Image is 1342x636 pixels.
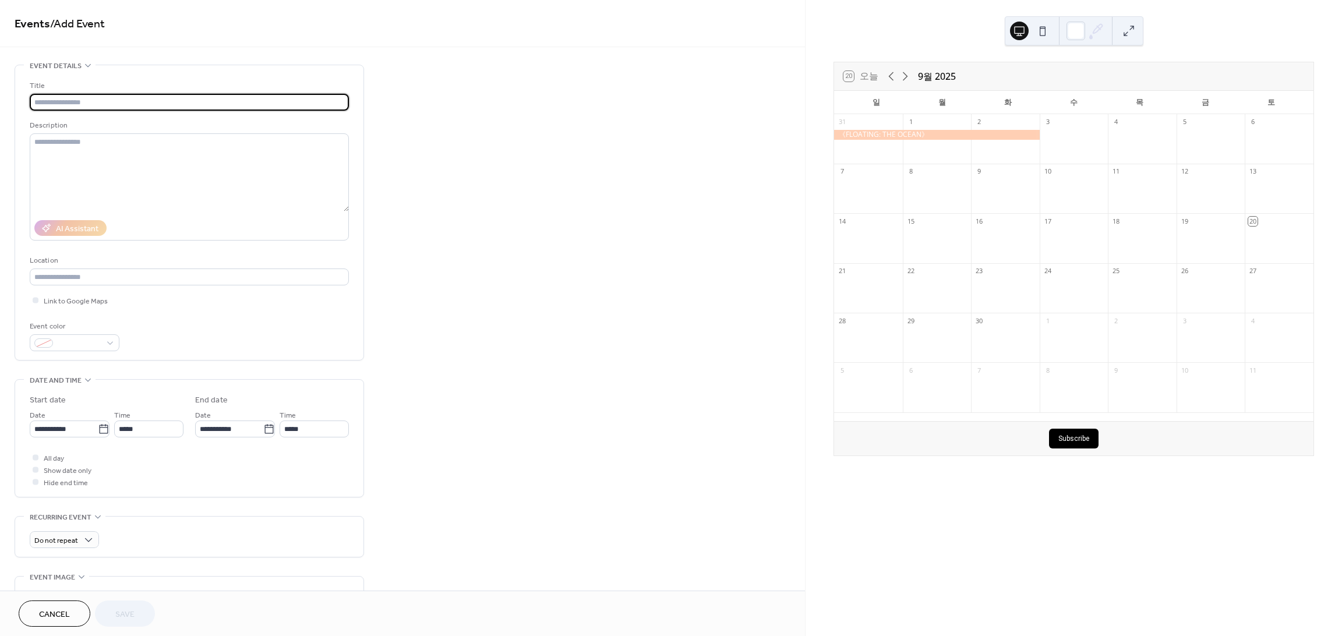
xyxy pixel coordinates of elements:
[44,295,108,308] span: Link to Google Maps
[19,600,90,627] button: Cancel
[906,267,915,275] div: 22
[906,167,915,176] div: 8
[30,409,45,422] span: Date
[114,409,130,422] span: Time
[1111,118,1120,126] div: 4
[1180,217,1189,225] div: 19
[1043,316,1052,325] div: 1
[30,571,75,584] span: Event image
[1049,429,1099,448] button: Subscribe
[30,80,347,92] div: Title
[44,477,88,489] span: Hide end time
[974,316,983,325] div: 30
[974,267,983,275] div: 23
[918,69,956,83] div: 9월 2025
[44,453,64,465] span: All day
[1107,91,1173,114] div: 목
[280,409,296,422] span: Time
[1111,217,1120,225] div: 18
[834,130,1040,140] div: 《FLOATING: THE OCEAN》
[1180,118,1189,126] div: 5
[1248,316,1257,325] div: 4
[50,13,105,36] span: / Add Event
[906,118,915,126] div: 1
[1111,366,1120,374] div: 9
[1248,217,1257,225] div: 20
[1111,316,1120,325] div: 2
[974,366,983,374] div: 7
[974,217,983,225] div: 16
[30,394,66,407] div: Start date
[843,91,909,114] div: 일
[1180,366,1189,374] div: 10
[838,366,846,374] div: 5
[1041,91,1107,114] div: 수
[1043,366,1052,374] div: 8
[838,316,846,325] div: 28
[44,465,91,477] span: Show date only
[1043,118,1052,126] div: 3
[1111,267,1120,275] div: 25
[1248,366,1257,374] div: 11
[1248,267,1257,275] div: 27
[195,409,211,422] span: Date
[30,60,82,72] span: Event details
[906,366,915,374] div: 6
[34,534,78,547] span: Do not repeat
[838,267,846,275] div: 21
[30,511,91,524] span: Recurring event
[1180,316,1189,325] div: 3
[906,217,915,225] div: 15
[974,167,983,176] div: 9
[906,316,915,325] div: 29
[838,217,846,225] div: 14
[1173,91,1238,114] div: 금
[30,119,347,132] div: Description
[1043,267,1052,275] div: 24
[30,320,117,333] div: Event color
[195,394,228,407] div: End date
[1238,91,1304,114] div: 토
[1248,167,1257,176] div: 13
[838,118,846,126] div: 31
[15,13,50,36] a: Events
[975,91,1041,114] div: 화
[974,118,983,126] div: 2
[39,609,70,621] span: Cancel
[30,255,347,267] div: Location
[1180,167,1189,176] div: 12
[909,91,975,114] div: 월
[838,167,846,176] div: 7
[1248,118,1257,126] div: 6
[1043,167,1052,176] div: 10
[1180,267,1189,275] div: 26
[30,374,82,387] span: Date and time
[1043,217,1052,225] div: 17
[1111,167,1120,176] div: 11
